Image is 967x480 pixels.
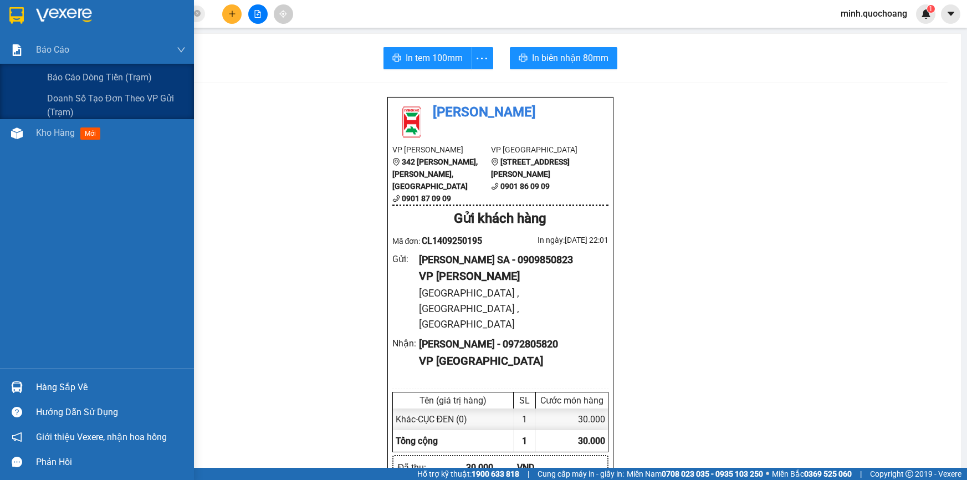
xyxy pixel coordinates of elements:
[500,234,608,246] div: In ngày: [DATE] 22:01
[860,468,862,480] span: |
[772,468,852,480] span: Miền Bắc
[396,414,468,425] span: Khác - CỤC ĐEN (0)
[500,182,550,191] b: 0901 86 09 09
[194,10,201,17] span: close-circle
[406,51,463,65] span: In tem 100mm
[12,407,22,417] span: question-circle
[11,44,23,56] img: solution-icon
[517,461,569,474] div: VND
[9,7,24,24] img: logo-vxr
[222,4,242,24] button: plus
[248,4,268,24] button: file-add
[194,9,201,19] span: close-circle
[392,252,419,266] div: Gửi :
[392,102,608,123] li: [PERSON_NAME]
[392,144,492,156] li: VP [PERSON_NAME]
[417,468,519,480] span: Hỗ trợ kỹ thuật:
[472,52,493,65] span: more
[392,158,400,166] span: environment
[516,395,533,406] div: SL
[662,469,763,478] strong: 0708 023 035 - 0935 103 250
[419,252,599,268] div: [PERSON_NAME] SA - 0909850823
[36,404,186,421] div: Hướng dẫn sử dụng
[279,10,287,18] span: aim
[929,5,933,13] span: 1
[254,10,262,18] span: file-add
[419,353,599,370] div: VP [GEOGRAPHIC_DATA]
[419,336,599,352] div: [PERSON_NAME] - 0972805820
[538,468,624,480] span: Cung cấp máy in - giấy in:
[471,47,493,69] button: more
[514,408,536,430] div: 1
[36,430,167,444] span: Giới thiệu Vexere, nhận hoa hồng
[804,469,852,478] strong: 0369 525 060
[11,381,23,393] img: warehouse-icon
[392,336,419,350] div: Nhận :
[510,47,617,69] button: printerIn biên nhận 80mm
[422,236,482,246] span: CL1409250195
[532,51,608,65] span: In biên nhận 80mm
[12,432,22,442] span: notification
[396,395,510,406] div: Tên (giá trị hàng)
[396,436,438,446] span: Tổng cộng
[491,144,590,156] li: VP [GEOGRAPHIC_DATA]
[177,45,186,54] span: down
[522,436,527,446] span: 1
[392,208,608,229] div: Gửi khách hàng
[921,9,931,19] img: icon-new-feature
[941,4,960,24] button: caret-down
[12,457,22,467] span: message
[419,285,599,333] div: [GEOGRAPHIC_DATA] , [GEOGRAPHIC_DATA] , [GEOGRAPHIC_DATA]
[11,127,23,139] img: warehouse-icon
[47,70,152,84] span: Báo cáo dòng tiền (trạm)
[392,195,400,202] span: phone
[536,408,608,430] div: 30.000
[419,268,599,285] div: VP [PERSON_NAME]
[491,157,570,178] b: [STREET_ADDRESS][PERSON_NAME]
[491,158,499,166] span: environment
[766,472,769,476] span: ⚪️
[47,91,186,119] span: Doanh số tạo đơn theo VP gửi (trạm)
[36,127,75,138] span: Kho hàng
[402,194,451,203] b: 0901 87 09 09
[946,9,956,19] span: caret-down
[528,468,529,480] span: |
[392,234,500,248] div: Mã đơn:
[392,157,478,191] b: 342 [PERSON_NAME], [PERSON_NAME], [GEOGRAPHIC_DATA]
[36,454,186,471] div: Phản hồi
[36,43,69,57] span: Báo cáo
[466,461,518,474] div: 30.000
[398,461,466,474] div: Đã thu :
[627,468,763,480] span: Miền Nam
[905,470,913,478] span: copyright
[228,10,236,18] span: plus
[383,47,472,69] button: printerIn tem 100mm
[392,102,431,141] img: logo.jpg
[491,182,499,190] span: phone
[392,53,401,64] span: printer
[274,4,293,24] button: aim
[832,7,916,21] span: minh.quochoang
[927,5,935,13] sup: 1
[519,53,528,64] span: printer
[472,469,519,478] strong: 1900 633 818
[578,436,605,446] span: 30.000
[539,395,605,406] div: Cước món hàng
[36,379,186,396] div: Hàng sắp về
[80,127,100,140] span: mới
